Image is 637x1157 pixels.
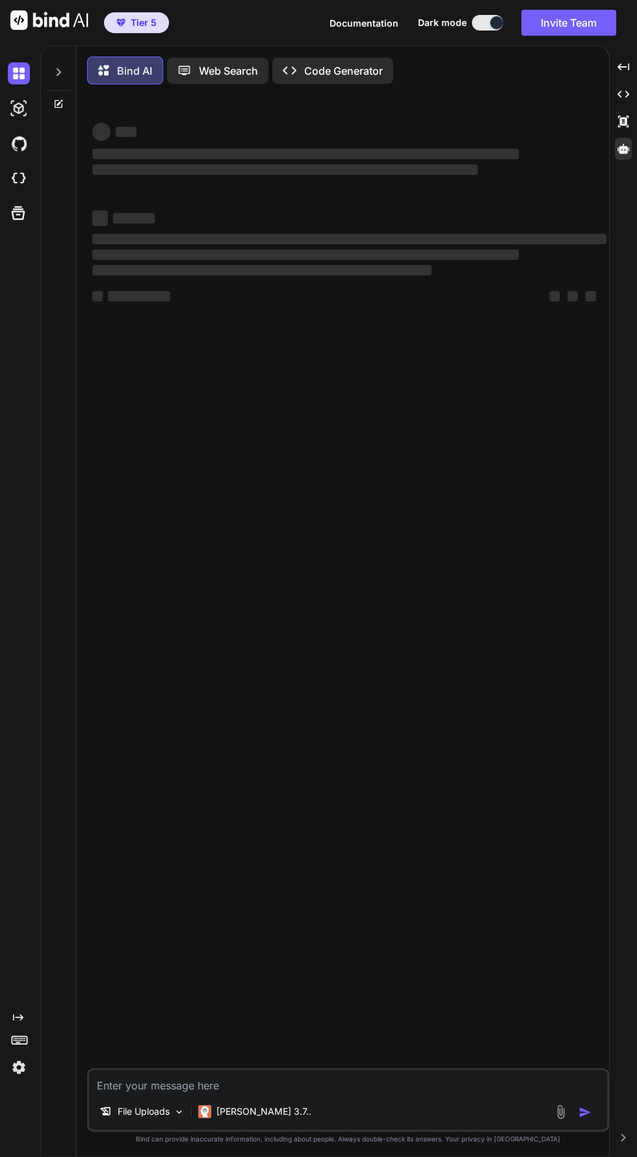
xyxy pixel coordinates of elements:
[549,291,560,301] span: ‌
[198,1105,211,1118] img: Claude 3.7 Sonnet (Anthropic)
[8,168,30,190] img: cloudideIcon
[10,10,88,30] img: Bind AI
[578,1106,591,1119] img: icon
[418,16,467,29] span: Dark mode
[586,291,596,301] span: ‌
[216,1105,311,1118] p: [PERSON_NAME] 3.7..
[87,1134,609,1144] p: Bind can provide inaccurate information, including about people. Always double-check its answers....
[92,234,606,244] span: ‌
[567,291,578,301] span: ‌
[553,1104,568,1119] img: attachment
[174,1106,185,1117] img: Pick Models
[92,123,110,141] span: ‌
[131,16,157,29] span: Tier 5
[116,127,136,137] span: ‌
[304,63,383,79] p: Code Generator
[8,133,30,155] img: githubDark
[117,63,152,79] p: Bind AI
[92,210,108,226] span: ‌
[92,265,432,275] span: ‌
[330,16,398,30] button: Documentation
[92,291,103,301] span: ‌
[521,10,616,36] button: Invite Team
[116,19,125,27] img: premium
[8,97,30,120] img: darkAi-studio
[104,12,169,33] button: premiumTier 5
[113,213,155,223] span: ‌
[92,149,519,159] span: ‌
[118,1105,170,1118] p: File Uploads
[108,291,170,301] span: ‌
[92,164,478,175] span: ‌
[8,62,30,84] img: darkChat
[8,1056,30,1078] img: settings
[330,18,398,29] span: Documentation
[199,63,258,79] p: Web Search
[92,249,519,260] span: ‌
